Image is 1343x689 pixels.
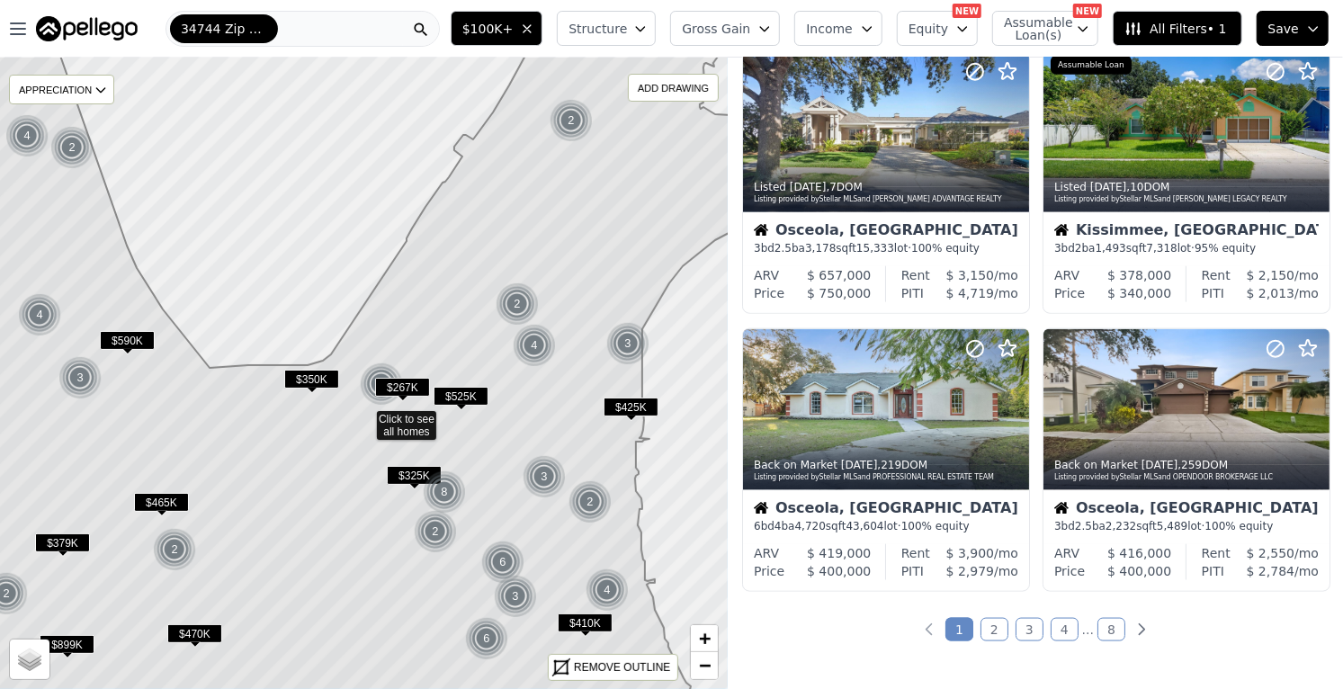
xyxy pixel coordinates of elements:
div: NEW [953,4,981,18]
span: $ 2,979 [946,564,994,578]
img: g1.png [481,541,525,584]
span: $ 657,000 [807,268,871,282]
div: Rent [1202,266,1231,284]
div: 6 [481,541,524,584]
button: Income [794,11,882,46]
span: 3,178 [805,242,836,255]
span: $267K [375,378,430,397]
div: 2 [496,282,539,326]
span: $ 400,000 [807,564,871,578]
div: 2 [153,528,196,571]
div: Assumable Loan [1051,56,1132,76]
div: Kissimmee, [GEOGRAPHIC_DATA] [1054,223,1319,241]
span: $100K+ [462,20,514,38]
img: g1.png [153,528,197,571]
span: $525K [434,387,488,406]
div: $590K [100,331,155,357]
span: $ 378,000 [1107,268,1171,282]
a: Jump forward [1082,622,1094,637]
a: Page 3 [1016,618,1043,641]
div: 3 [494,575,537,618]
div: Listing provided by Stellar MLS and [PERSON_NAME] ADVANTAGE REALTY [754,194,1020,205]
img: g1.png [513,324,557,367]
div: REMOVE OUTLINE [574,659,670,676]
div: /mo [924,284,1018,302]
div: 4 [5,114,49,157]
div: ARV [754,544,779,562]
button: All Filters• 1 [1113,11,1241,46]
span: Assumable Loan(s) [1004,16,1061,41]
button: Gross Gain [670,11,780,46]
div: Listing provided by Stellar MLS and [PERSON_NAME] LEGACY REALTY [1054,194,1321,205]
div: PITI [1202,284,1224,302]
div: /mo [1224,284,1319,302]
span: $ 3,150 [946,268,994,282]
span: $ 340,000 [1107,286,1171,300]
div: 3 bd 2.5 ba sqft lot · 100% equity [1054,519,1319,533]
img: g1.png [5,114,49,157]
div: 6 [465,617,508,660]
a: Page 8 [1097,618,1125,641]
span: $ 750,000 [807,286,871,300]
time: 2025-08-21 16:52 [1142,459,1178,471]
img: g1.png [58,356,103,399]
a: Next page [1133,621,1151,639]
img: House [1054,223,1069,237]
div: ARV [754,266,779,284]
div: $899K [40,635,94,661]
div: 4 [513,324,556,367]
div: $267K [375,378,430,404]
span: $ 419,000 [807,546,871,560]
button: Save [1257,11,1329,46]
a: Listed [DATE],10DOMListing provided byStellar MLSand [PERSON_NAME] LEGACY REALTYAssumable LoanHou... [1043,51,1329,315]
div: 3 bd 2 ba sqft lot · 95% equity [1054,241,1319,255]
span: 15,333 [856,242,894,255]
span: $ 4,719 [946,286,994,300]
img: g1.png [465,617,509,660]
div: Rent [1202,544,1231,562]
div: Listed , 10 DOM [1054,180,1321,194]
span: $410K [558,613,613,632]
span: Gross Gain [682,20,750,38]
a: Listed [DATE],7DOMListing provided byStellar MLSand [PERSON_NAME] ADVANTAGE REALTYHouseOsceola, [... [742,51,1028,315]
img: g1.png [606,322,650,365]
div: Osceola, [GEOGRAPHIC_DATA] [1054,501,1319,519]
button: Structure [557,11,656,46]
div: 8 [423,470,466,514]
span: $425K [604,398,658,416]
div: 5 [360,362,403,406]
div: $425K [604,398,658,424]
img: House [754,501,768,515]
span: $ 2,784 [1247,564,1294,578]
a: Layers [10,640,49,679]
div: 2 [50,126,94,169]
div: NEW [1073,4,1102,18]
div: PITI [901,562,924,580]
div: /mo [930,266,1018,284]
img: House [754,223,768,237]
a: Page 1 is your current page [945,618,973,641]
span: $590K [100,331,155,350]
div: ARV [1054,266,1079,284]
div: 3 [523,455,566,498]
img: g1.png [550,99,594,142]
div: Rent [901,544,930,562]
div: PITI [1202,562,1224,580]
div: APPRECIATION [9,75,114,104]
a: Page 2 [980,618,1008,641]
img: g1.png [496,282,540,326]
a: Zoom out [691,652,718,679]
span: Income [806,20,853,38]
div: 2 [550,99,593,142]
a: Back on Market [DATE],219DOMListing provided byStellar MLSand PROFESSIONAL REAL ESTATE TEAMHouseO... [742,328,1028,592]
div: $465K [134,493,189,519]
div: Osceola, [GEOGRAPHIC_DATA] [754,223,1018,241]
img: g1.png [50,126,94,169]
span: 34744 Zip Code [181,20,267,38]
img: g1.png [569,480,613,523]
div: /mo [1231,544,1319,562]
img: g1.png [423,470,467,514]
span: 2,232 [1106,520,1136,532]
img: g1.png [414,510,458,553]
div: ADD DRAWING [629,75,718,101]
